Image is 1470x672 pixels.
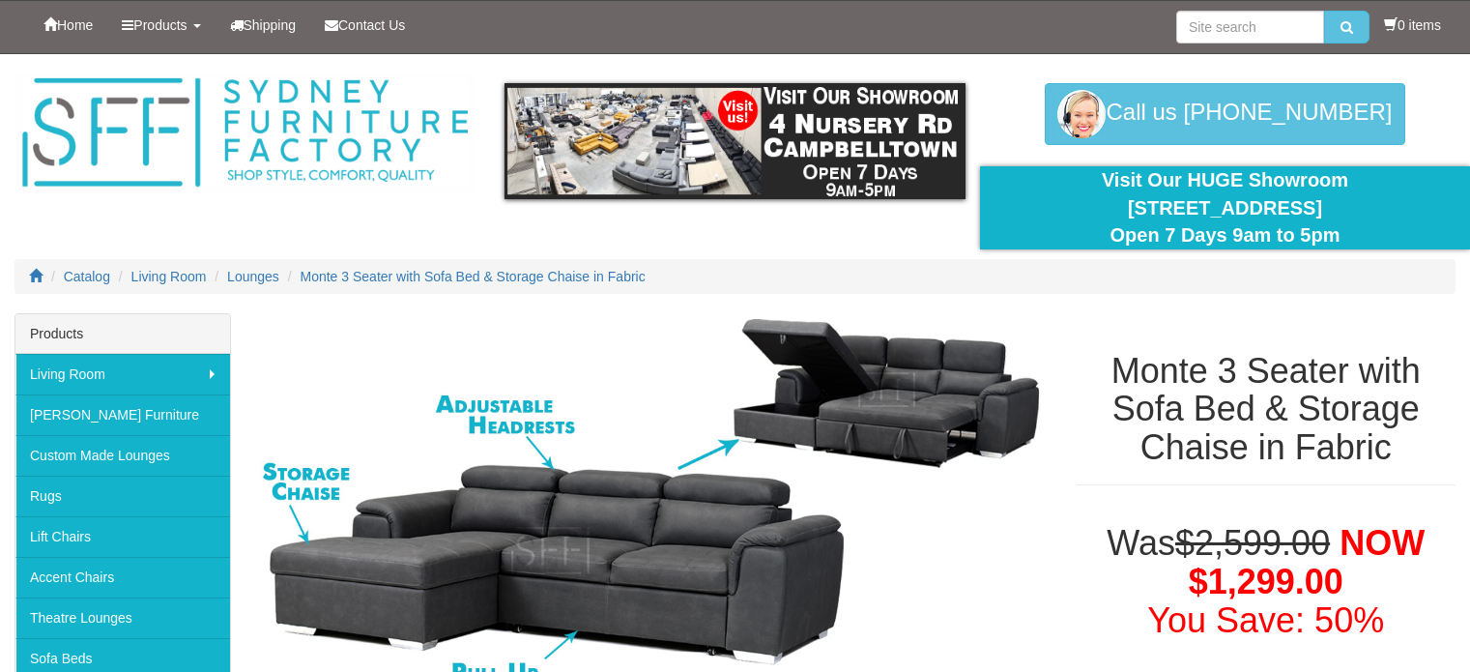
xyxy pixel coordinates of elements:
a: Lift Chairs [15,516,230,557]
span: Shipping [244,17,297,33]
span: NOW $1,299.00 [1189,523,1425,601]
a: Contact Us [310,1,419,49]
li: 0 items [1384,15,1441,35]
h1: Monte 3 Seater with Sofa Bed & Storage Chaise in Fabric [1077,352,1456,467]
font: You Save: 50% [1147,600,1384,640]
span: Contact Us [338,17,405,33]
a: Home [29,1,107,49]
input: Site search [1176,11,1324,44]
del: $2,599.00 [1175,523,1330,563]
span: Products [133,17,187,33]
img: Sydney Furniture Factory [14,73,476,192]
a: Living Room [131,269,207,284]
a: Rugs [15,476,230,516]
span: Home [57,17,93,33]
div: Visit Our HUGE Showroom [STREET_ADDRESS] Open 7 Days 9am to 5pm [994,166,1456,249]
img: showroom.gif [504,83,966,199]
a: Theatre Lounges [15,598,230,638]
a: Shipping [216,1,311,49]
h1: Was [1077,524,1456,639]
a: Living Room [15,354,230,394]
a: Catalog [64,269,110,284]
div: Products [15,314,230,354]
a: Accent Chairs [15,557,230,598]
a: Lounges [227,269,279,284]
a: Products [107,1,215,49]
a: [PERSON_NAME] Furniture [15,394,230,435]
a: Custom Made Lounges [15,435,230,476]
a: Monte 3 Seater with Sofa Bed & Storage Chaise in Fabric [301,269,646,284]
